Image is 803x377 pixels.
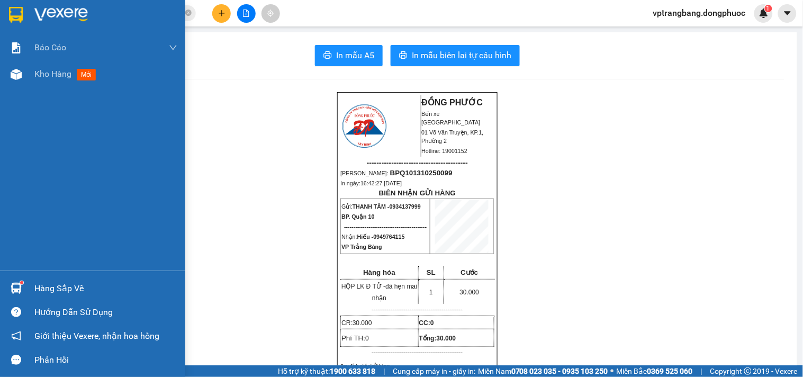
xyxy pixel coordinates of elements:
[422,129,484,144] span: 01 Võ Văn Truyện, KP.1, Phường 2
[242,10,250,17] span: file-add
[323,51,332,61] span: printer
[341,319,372,327] span: CR:
[393,365,475,377] span: Cung cấp máy in - giấy in:
[185,10,192,16] span: close-circle
[237,4,256,23] button: file-add
[374,234,405,240] span: 0949764115
[341,334,369,342] span: Phí TH:
[344,223,427,230] span: --------------------------------------------
[34,281,177,297] div: Hàng sắp về
[422,98,483,107] strong: ĐỒNG PHƯỚC
[34,41,66,54] span: Báo cáo
[330,367,375,375] strong: 1900 633 818
[422,111,481,125] span: Bến xe [GEOGRAPHIC_DATA]
[367,158,468,167] span: -----------------------------------------
[3,68,113,75] span: [PERSON_NAME]:
[77,69,96,80] span: mới
[783,8,792,18] span: caret-down
[390,203,421,210] span: 0934137999
[261,4,280,23] button: aim
[34,304,177,320] div: Hướng dẫn sử dụng
[461,268,478,276] span: Cước
[399,51,408,61] span: printer
[84,6,145,15] strong: ĐỒNG PHƯỚC
[372,283,417,302] span: đã hẹn mai nhận
[460,289,480,296] span: 30.000
[23,77,65,83] span: 17:03:37 [DATE]
[9,7,23,23] img: logo-vxr
[34,329,159,343] span: Giới thiệu Vexere, nhận hoa hồng
[84,17,142,30] span: Bến xe [GEOGRAPHIC_DATA]
[611,369,614,373] span: ⚪️
[341,234,404,240] span: Nhận:
[340,348,494,357] p: -------------------------------------------
[429,289,433,296] span: 1
[267,10,274,17] span: aim
[778,4,797,23] button: caret-down
[169,43,177,52] span: down
[336,49,374,62] span: In mẫu A5
[766,5,770,12] span: 1
[341,203,421,210] span: Gửi:
[29,57,130,66] span: -----------------------------------------
[11,331,21,341] span: notification
[353,319,372,327] span: 30.000
[11,42,22,53] img: solution-icon
[84,32,146,45] span: 01 Võ Văn Truyện, KP.1, Phường 2
[11,283,22,294] img: warehouse-icon
[4,6,51,53] img: logo
[422,148,468,154] span: Hotline: 19001152
[212,4,231,23] button: plus
[390,169,453,177] span: BPQ101310250099
[185,8,192,19] span: close-circle
[365,335,369,342] span: 0
[218,10,225,17] span: plus
[412,49,511,62] span: In mẫu biên lai tự cấu hình
[765,5,772,12] sup: 1
[419,335,456,342] span: Tổng:
[744,367,752,375] span: copyright
[278,365,375,377] span: Hỗ trợ kỹ thuật:
[391,45,520,66] button: printerIn mẫu biên lai tự cấu hình
[647,367,693,375] strong: 0369 525 060
[427,268,436,276] span: SL
[3,77,65,83] span: In ngày:
[701,365,702,377] span: |
[34,352,177,368] div: Phản hồi
[341,244,382,250] span: VP Trảng Bàng
[341,103,388,149] img: logo
[645,6,754,20] span: vptrangbang.dongphuoc
[11,355,21,365] span: message
[341,213,374,220] span: BP. Quận 10
[53,67,113,75] span: VPTrB1410250053
[419,319,434,327] strong: CC:
[357,234,405,240] span: Hiếu -
[430,319,434,327] span: 0
[383,365,385,377] span: |
[20,281,23,284] sup: 1
[379,189,456,197] strong: BIÊN NHẬN GỬI HÀNG
[478,365,608,377] span: Miền Nam
[437,335,456,342] span: 30.000
[759,8,769,18] img: icon-new-feature
[84,47,130,53] span: Hotline: 19001152
[315,45,383,66] button: printerIn mẫu A5
[340,306,494,314] p: -------------------------------------------
[340,170,452,176] span: [PERSON_NAME]:
[360,180,402,186] span: 16:42:27 [DATE]
[341,283,417,302] span: HỘP LK Đ TỬ -
[11,69,22,80] img: warehouse-icon
[363,268,395,276] span: Hàng hóa
[11,307,21,317] span: question-circle
[340,180,402,186] span: In ngày:
[511,367,608,375] strong: 0708 023 035 - 0935 103 250
[353,203,421,210] span: THANH TÂM -
[340,363,391,368] span: Quy định nhận/gửi hàng:
[617,365,693,377] span: Miền Bắc
[34,69,71,79] span: Kho hàng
